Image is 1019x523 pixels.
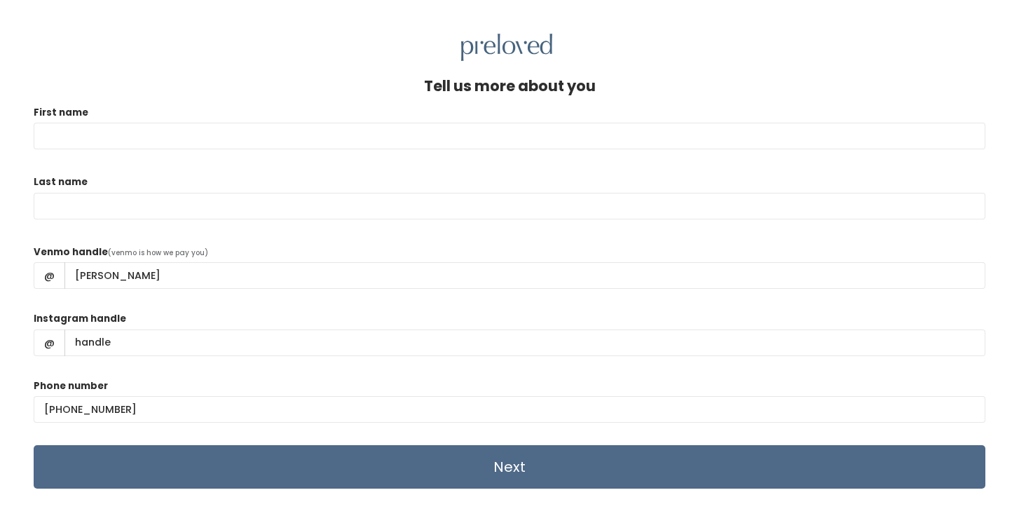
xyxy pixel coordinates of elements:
[424,78,596,94] h4: Tell us more about you
[34,175,88,189] label: Last name
[461,34,552,61] img: preloved logo
[34,445,985,489] input: Next
[34,106,88,120] label: First name
[64,330,985,356] input: handle
[64,262,985,289] input: handle
[108,247,208,258] span: (venmo is how we pay you)
[34,312,126,326] label: Instagram handle
[34,330,65,356] span: @
[34,379,108,393] label: Phone number
[34,245,108,259] label: Venmo handle
[34,262,65,289] span: @
[34,396,985,423] input: (___) ___-____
